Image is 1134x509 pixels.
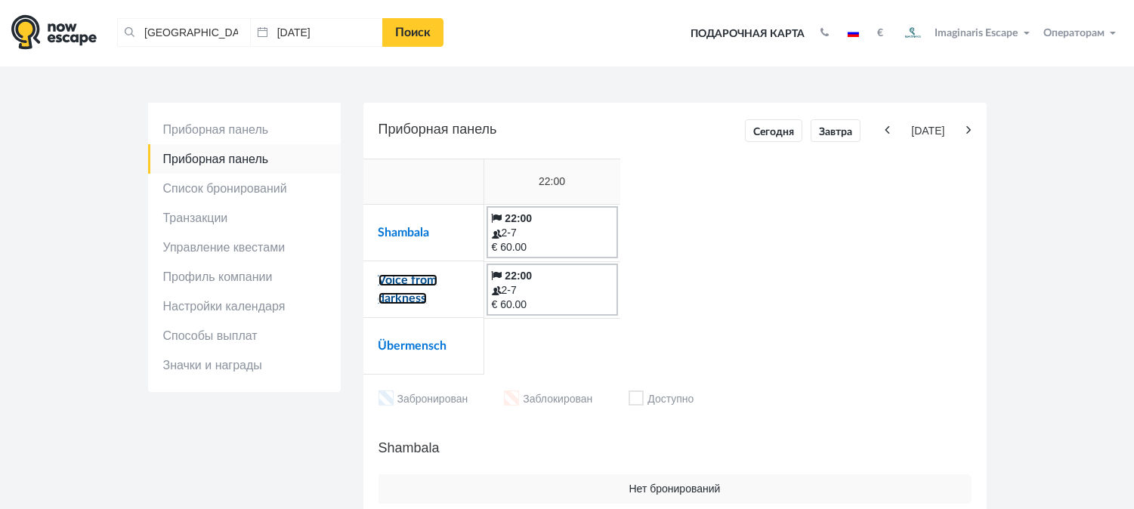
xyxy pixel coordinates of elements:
input: Город или название квеста [117,18,250,47]
span: Операторам [1043,28,1105,39]
a: Сегодня [745,119,802,142]
a: Übermensch [379,340,447,352]
td: Нет бронирований [379,474,972,504]
a: Настройки календаря [148,292,341,321]
h5: Приборная панель [379,118,972,143]
a: Завтра [811,119,861,142]
img: logo [11,14,97,50]
span: Imaginaris Escape [935,25,1018,39]
li: Заблокирован [504,390,592,409]
a: Список бронирований [148,174,341,203]
b: 22:00 [505,212,532,224]
button: Imaginaris Escape [895,18,1037,48]
div: 2-7 [492,226,613,240]
strong: € [877,28,883,39]
a: Приборная панель [148,115,341,144]
button: € [870,26,891,41]
h5: Shambala [379,437,972,459]
div: 2-7 [492,283,613,298]
img: ru.jpg [848,29,859,37]
td: 22:00 [484,159,620,205]
div: € 60.00 [492,240,613,254]
a: Подарочная карта [685,17,810,51]
a: 22:00 2-7 € 60.00 [487,264,618,316]
a: Способы выплат [148,321,341,350]
li: Доступно [629,390,694,409]
button: Операторам [1040,26,1123,41]
a: Управление квестами [148,233,341,262]
a: Профиль компании [148,262,341,292]
a: Shambala [379,227,430,239]
div: € 60.00 [492,298,613,312]
input: Дата [250,18,383,47]
a: Значки и награды [148,350,341,380]
b: 22:00 [505,270,532,282]
a: Приборная панель [148,144,341,174]
a: Voice from darkness [379,274,437,304]
a: Поиск [382,18,443,47]
li: Забронирован [379,390,468,409]
a: 22:00 2-7 € 60.00 [487,206,618,258]
a: Транзакции [148,203,341,233]
span: [DATE] [893,124,963,138]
